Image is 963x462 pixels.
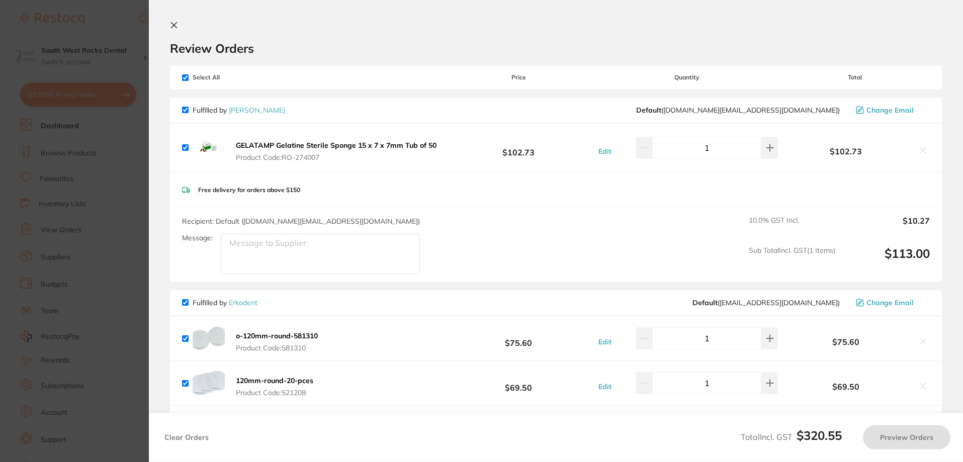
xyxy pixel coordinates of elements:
button: Clear Orders [161,425,212,449]
span: Product Code: 581310 [236,344,318,352]
b: $69.50 [780,382,912,391]
p: Fulfilled by [193,106,285,114]
button: 120mm-round-20-pces Product Code:521208 [233,376,316,397]
img: bzljZ2ZvZA [193,327,225,350]
button: GELATAMP Gelatine Sterile Sponge 15 x 7 x 7mm Tub of 50 Product Code:RO-274007 [233,141,440,162]
b: Default [636,106,661,115]
p: Free delivery for orders above $150 [198,187,300,194]
b: $102.73 [780,147,912,156]
span: 10.0 % GST Incl. [749,216,835,238]
label: Message: [182,234,213,242]
button: Change Email [853,106,930,115]
button: Edit [595,147,615,156]
button: Edit [595,337,615,346]
span: customer.care@henryschein.com.au [636,106,840,114]
a: Erkodent [229,298,257,307]
button: Change Email [853,298,930,307]
output: $113.00 [843,246,930,274]
b: $69.50 [444,374,593,393]
span: support@erkodent.com.au [692,299,840,307]
span: Change Email [866,299,914,307]
span: Price [444,74,593,81]
button: Edit [595,382,615,391]
p: Fulfilled by [193,299,257,307]
span: Total [780,74,930,81]
b: o-120mm-round-581310 [236,331,318,340]
b: $75.60 [780,337,912,346]
b: 120mm-round-20-pces [236,376,313,385]
span: Quantity [593,74,780,81]
h2: Review Orders [170,41,942,56]
b: $102.73 [444,138,593,157]
span: Total Incl. GST [741,432,842,442]
button: Preview Orders [863,425,950,449]
a: [PERSON_NAME] [229,106,285,115]
span: Product Code: RO-274007 [236,153,436,161]
b: Default [692,298,718,307]
span: Product Code: 521208 [236,389,313,397]
span: Change Email [866,106,914,114]
output: $10.27 [843,216,930,238]
button: o-120mm-round-581310 Product Code:581310 [233,331,321,352]
span: Select All [182,74,283,81]
b: $75.60 [444,329,593,348]
span: Sub Total Incl. GST ( 1 Items) [749,246,835,274]
img: Mmk4Y3Y4NA [193,371,225,395]
b: GELATAMP Gelatine Sterile Sponge 15 x 7 x 7mm Tub of 50 [236,141,436,150]
span: Recipient: Default ( [DOMAIN_NAME][EMAIL_ADDRESS][DOMAIN_NAME] ) [182,217,420,226]
img: eW91N3YxbQ [193,132,225,164]
b: $320.55 [797,428,842,443]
